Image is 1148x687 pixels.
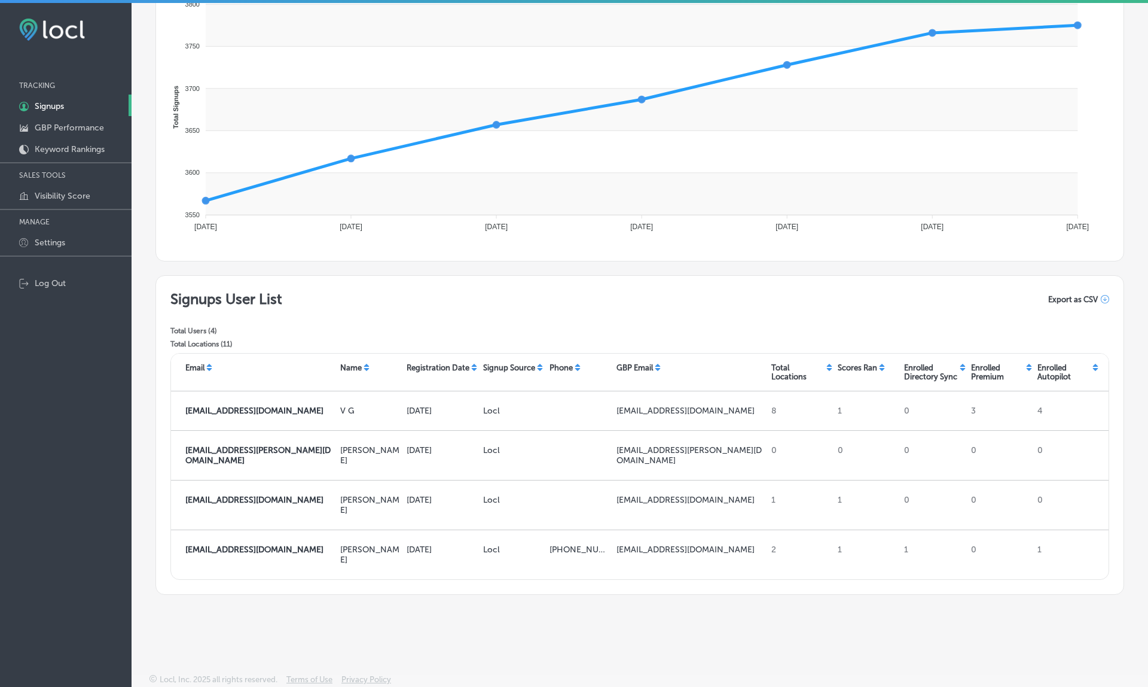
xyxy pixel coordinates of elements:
p: thefixx208@gmail.com [185,545,335,555]
div: 0 [966,440,1033,470]
div: 8 [767,401,833,421]
div: 2 [767,540,833,570]
strong: [EMAIL_ADDRESS][DOMAIN_NAME] [185,545,323,555]
p: Log Out [35,278,66,288]
strong: [EMAIL_ADDRESS][DOMAIN_NAME] [185,406,323,416]
p: Enrolled Directory Sync [904,363,957,381]
span: Export as CSV [1048,295,1098,304]
h2: Signups User List [170,290,282,308]
div: 0 [899,490,966,520]
div: 1 [1033,540,1099,570]
p: Total Locations [771,363,825,381]
div: 1 [899,540,966,570]
p: Locl, Inc. 2025 all rights reserved. [160,675,277,684]
p: Scores Ran [838,363,877,372]
div: 0 [1033,440,1099,470]
tspan: [DATE] [630,223,653,231]
p: [DATE] [407,406,478,416]
p: GBP Email [616,363,653,372]
tspan: 3700 [185,85,200,92]
tspan: 3600 [185,169,200,177]
p: Phone [549,363,573,372]
strong: [EMAIL_ADDRESS][PERSON_NAME][DOMAIN_NAME] [185,445,331,466]
p: Brennen Phipps [340,545,402,565]
p: s2aorly.paredes@gmail.com [616,445,767,466]
tspan: [DATE] [340,223,362,231]
strong: [EMAIL_ADDRESS][DOMAIN_NAME] [185,495,323,505]
div: 3 [966,401,1033,421]
tspan: [DATE] [485,223,508,231]
p: [DATE] [407,545,478,555]
div: 0 [899,440,966,470]
p: GBP Performance [35,123,104,133]
div: 0 [1033,490,1099,520]
div: 0 [899,401,966,421]
img: fda3e92497d09a02dc62c9cd864e3231.png [19,19,85,41]
p: Total Locations ( 11 ) [170,340,282,348]
p: Orly Paredes [340,445,402,466]
tspan: [DATE] [1067,223,1089,231]
p: Name [340,363,362,372]
p: Total Users ( 4 ) [170,327,282,335]
p: Enrolled Premium [971,363,1024,381]
p: Visibility Score [35,191,90,201]
p: Registration Date [407,363,469,372]
p: prakharshivhare011@gmail.com [185,495,335,505]
tspan: 3650 [185,127,200,134]
p: Signup Source [483,363,535,372]
div: 1 [833,401,899,421]
div: 0 [966,540,1033,570]
p: prakharshivhare011@gmail.com [616,495,767,505]
div: 0 [767,440,833,470]
p: Email [185,363,204,372]
tspan: 3750 [185,42,200,50]
text: Total Signups [172,86,179,129]
p: V G [340,406,402,416]
tspan: [DATE] [921,223,944,231]
p: localtraffic@gift2grow.com [616,406,767,416]
div: 1 [767,490,833,520]
p: Locl [483,545,545,555]
tspan: 3550 [185,211,200,218]
p: [PHONE_NUMBER] [549,545,612,555]
tspan: [DATE] [776,223,799,231]
p: Locl [483,406,545,416]
div: 4 [1033,401,1099,421]
tspan: [DATE] [194,223,217,231]
p: vasilikigreece69+tesap10@gmail.com [185,406,335,416]
p: [DATE] [407,495,478,505]
p: s2aorly.paredes@gmail.com [185,445,335,466]
p: Locl [483,495,545,505]
p: Settings [35,238,65,248]
div: 0 [966,490,1033,520]
div: 1 [833,490,899,520]
p: [DATE] [407,445,478,455]
p: Prakhar Shivhare [340,495,402,515]
tspan: 3800 [185,1,200,8]
p: Keyword Rankings [35,144,105,154]
div: 1 [833,540,899,570]
div: 0 [833,440,899,470]
p: thefixx208@gmail.com [616,545,767,555]
p: Signups [35,101,64,111]
p: Enrolled Autopilot [1037,363,1091,381]
p: Locl [483,445,545,455]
